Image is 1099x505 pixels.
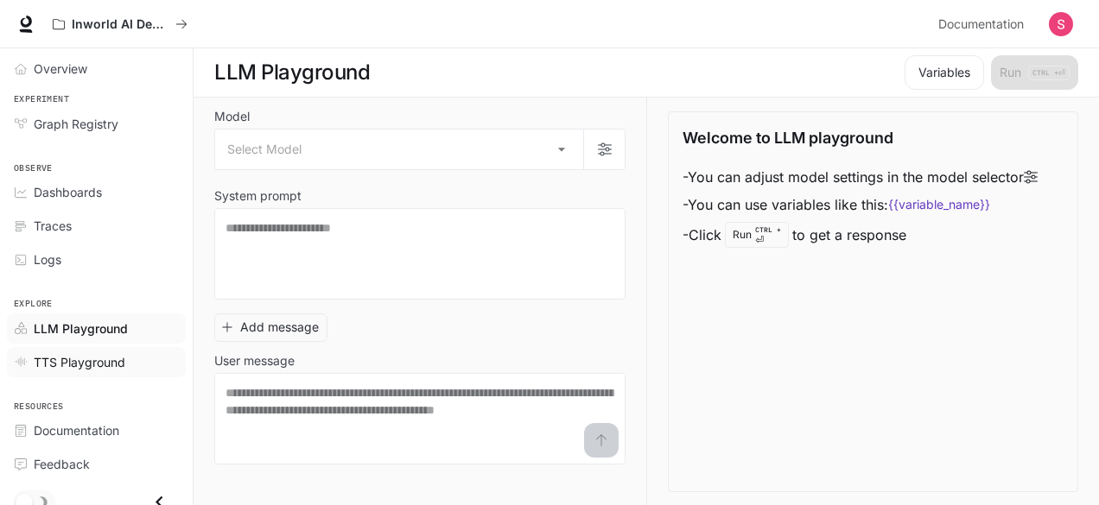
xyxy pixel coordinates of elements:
[7,347,186,377] a: TTS Playground
[227,141,302,158] span: Select Model
[683,163,1038,191] li: - You can adjust model settings in the model selector
[938,14,1024,35] span: Documentation
[214,190,302,202] p: System prompt
[1044,7,1078,41] button: User avatar
[755,224,781,235] p: CTRL +
[34,115,118,133] span: Graph Registry
[888,196,990,213] code: {{variable_name}}
[45,7,195,41] button: All workspaces
[7,415,186,445] a: Documentation
[683,126,893,149] p: Welcome to LLM playground
[214,55,370,90] h1: LLM Playground
[931,7,1037,41] a: Documentation
[7,54,186,84] a: Overview
[34,183,102,201] span: Dashboards
[7,177,186,207] a: Dashboards
[214,355,295,367] p: User message
[725,222,789,248] div: Run
[34,60,87,78] span: Overview
[7,109,186,139] a: Graph Registry
[214,313,327,342] button: Add message
[7,244,186,275] a: Logs
[683,191,1038,218] li: - You can use variables like this:
[34,250,61,268] span: Logs
[215,129,583,169] div: Select Model
[34,455,90,473] span: Feedback
[34,353,125,371] span: TTS Playground
[1049,12,1073,36] img: User avatar
[72,17,168,32] p: Inworld AI Demos
[905,55,984,90] button: Variables
[7,449,186,479] a: Feedback
[34,217,72,235] span: Traces
[7,211,186,241] a: Traces
[683,218,1038,251] li: - Click to get a response
[7,313,186,344] a: LLM Playground
[34,421,119,439] span: Documentation
[34,319,128,338] span: LLM Playground
[214,110,250,123] p: Model
[755,224,781,245] p: ⏎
